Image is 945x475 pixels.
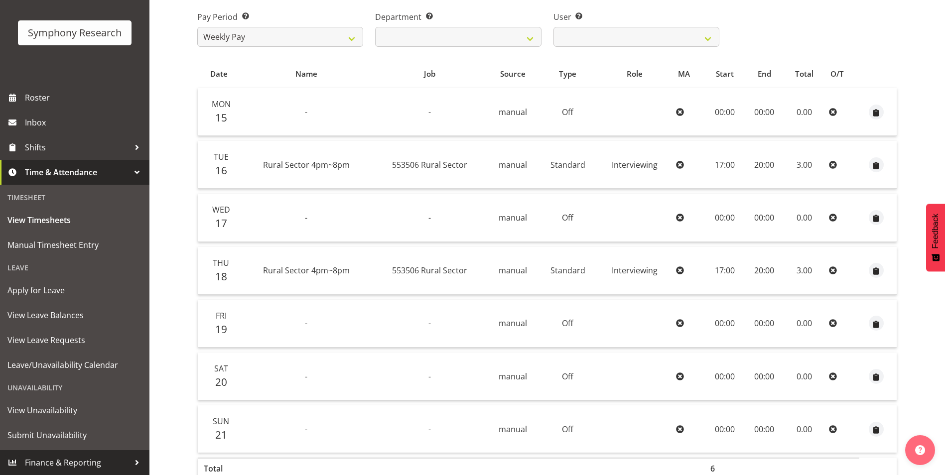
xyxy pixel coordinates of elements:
[215,216,227,230] span: 17
[428,212,431,223] span: -
[915,445,925,455] img: help-xxl-2.png
[538,88,597,136] td: Off
[7,213,142,228] span: View Timesheets
[931,214,940,248] span: Feedback
[25,90,144,105] span: Roster
[500,68,526,80] span: Source
[704,88,745,136] td: 00:00
[392,265,467,276] span: 553506 Rural Sector
[704,194,745,241] td: 00:00
[745,141,784,189] td: 20:00
[214,151,229,162] span: Tue
[305,371,307,382] span: -
[215,428,227,442] span: 21
[678,68,690,80] span: MA
[2,423,147,448] a: Submit Unavailability
[704,247,745,295] td: 17:00
[559,68,576,80] span: Type
[795,68,813,80] span: Total
[28,25,122,40] div: Symphony Research
[745,405,784,453] td: 00:00
[428,424,431,435] span: -
[213,416,229,427] span: Sun
[745,194,784,241] td: 00:00
[784,353,825,400] td: 0.00
[538,353,597,400] td: Off
[428,107,431,118] span: -
[758,68,771,80] span: End
[214,363,228,374] span: Sat
[25,140,130,155] span: Shifts
[212,99,231,110] span: Mon
[263,265,350,276] span: Rural Sector 4pm~8pm
[704,300,745,348] td: 00:00
[553,11,719,23] label: User
[2,328,147,353] a: View Leave Requests
[745,88,784,136] td: 00:00
[538,194,597,241] td: Off
[830,68,844,80] span: O/T
[25,115,144,130] span: Inbox
[7,357,142,372] span: Leave/Unavailability Calendar
[784,247,825,295] td: 3.00
[538,141,597,189] td: Standard
[213,257,229,268] span: Thu
[538,247,597,295] td: Standard
[215,111,227,124] span: 15
[7,237,142,252] span: Manual Timesheet Entry
[704,353,745,400] td: 00:00
[612,265,658,276] span: Interviewing
[215,375,227,389] span: 20
[7,283,142,298] span: Apply for Leave
[305,424,307,435] span: -
[2,278,147,303] a: Apply for Leave
[784,194,825,241] td: 0.00
[627,68,643,80] span: Role
[424,68,435,80] span: Job
[2,187,147,208] div: Timesheet
[428,371,431,382] span: -
[216,310,227,321] span: Fri
[7,428,142,443] span: Submit Unavailability
[745,247,784,295] td: 20:00
[25,455,130,470] span: Finance & Reporting
[375,11,541,23] label: Department
[499,107,527,118] span: manual
[2,208,147,233] a: View Timesheets
[305,318,307,329] span: -
[2,257,147,278] div: Leave
[745,353,784,400] td: 00:00
[210,68,228,80] span: Date
[215,322,227,336] span: 19
[2,398,147,423] a: View Unavailability
[716,68,734,80] span: Start
[263,159,350,170] span: Rural Sector 4pm~8pm
[926,204,945,271] button: Feedback - Show survey
[745,300,784,348] td: 00:00
[7,333,142,348] span: View Leave Requests
[704,405,745,453] td: 00:00
[538,300,597,348] td: Off
[612,159,658,170] span: Interviewing
[784,405,825,453] td: 0.00
[2,303,147,328] a: View Leave Balances
[538,405,597,453] td: Off
[499,318,527,329] span: manual
[499,371,527,382] span: manual
[499,159,527,170] span: manual
[499,424,527,435] span: manual
[2,353,147,377] a: Leave/Unavailability Calendar
[784,300,825,348] td: 0.00
[215,269,227,283] span: 18
[499,265,527,276] span: manual
[704,141,745,189] td: 17:00
[2,377,147,398] div: Unavailability
[197,11,363,23] label: Pay Period
[305,107,307,118] span: -
[428,318,431,329] span: -
[392,159,467,170] span: 553506 Rural Sector
[305,212,307,223] span: -
[295,68,317,80] span: Name
[25,165,130,180] span: Time & Attendance
[784,141,825,189] td: 3.00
